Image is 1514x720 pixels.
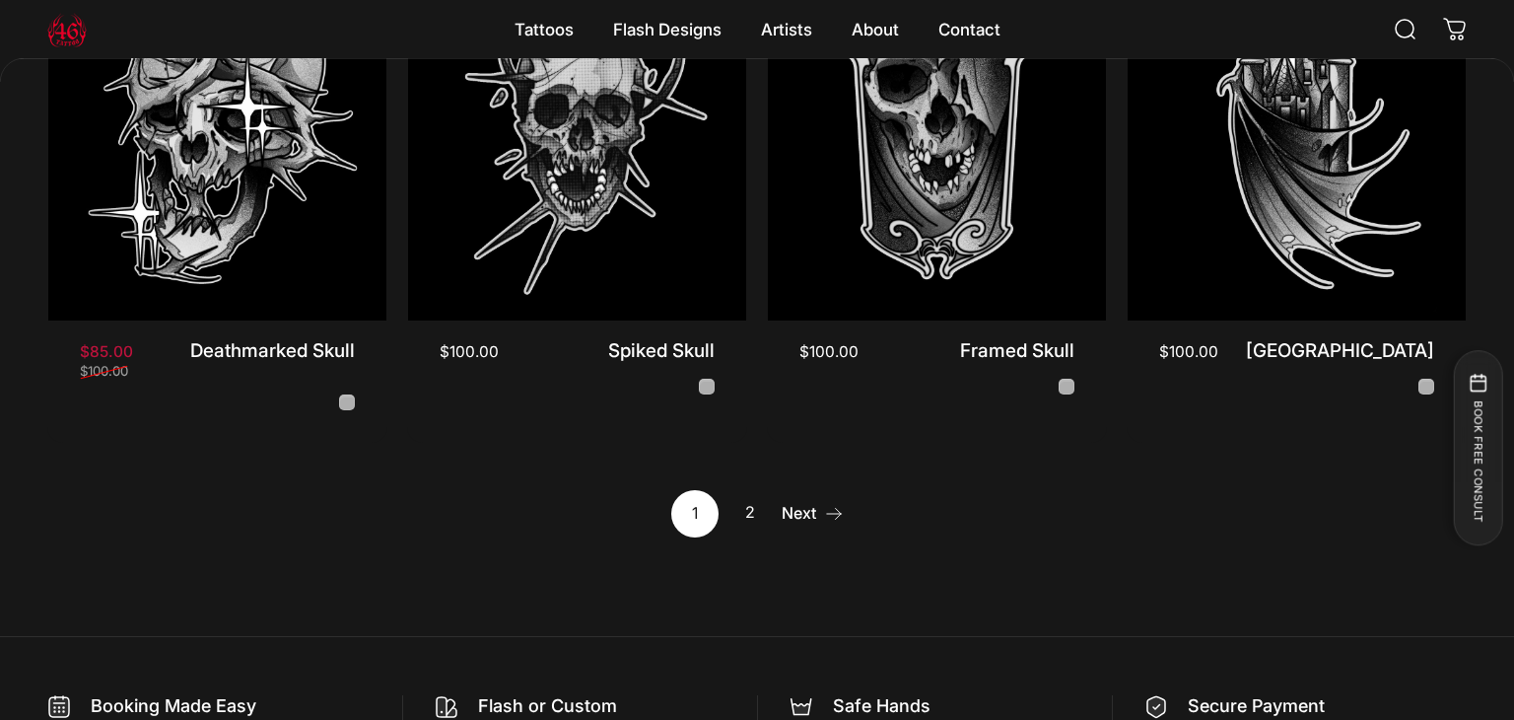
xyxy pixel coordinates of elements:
[1433,8,1477,51] a: 0 items
[80,344,133,359] span: $85.00
[495,9,593,50] summary: Tattoos
[1246,339,1434,362] a: [GEOGRAPHIC_DATA]
[1453,350,1502,545] button: BOOK FREE CONSULT
[919,9,1020,50] a: Contact
[1059,379,1074,395] a: Framed Skull - Black and Grey
[782,490,844,538] a: Next
[699,379,715,395] a: Spiked Skull - Black and Grey
[832,9,919,50] summary: About
[1188,695,1467,718] p: Secure Payment
[440,344,499,359] span: $100.00
[339,395,355,410] a: Deathmarked Skull - Black and Grey
[91,695,371,718] p: Booking Made Easy
[726,490,774,538] a: 2
[960,339,1074,362] a: Framed Skull
[833,695,1079,718] p: Safe Hands
[1159,344,1218,359] span: $100.00
[1418,379,1434,395] a: Moonlit Castle - Black and Grey
[741,9,832,50] summary: Artists
[593,9,741,50] summary: Flash Designs
[190,339,355,362] a: Deathmarked Skull
[495,9,1020,50] nav: Primary
[799,344,859,359] span: $100.00
[478,695,724,718] p: Flash or Custom
[608,339,715,362] a: Spiked Skull
[80,365,128,378] span: $100.00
